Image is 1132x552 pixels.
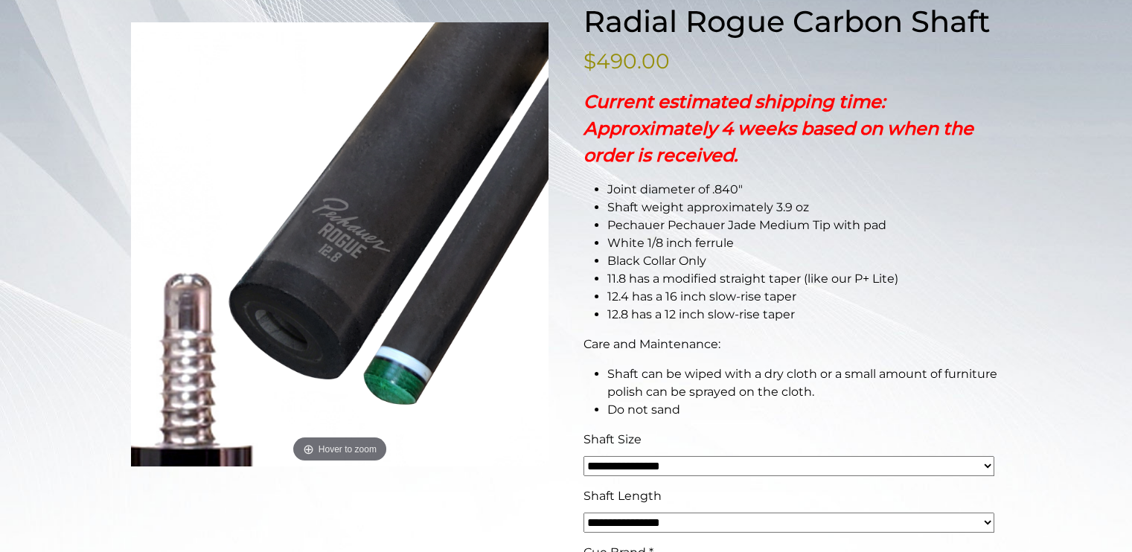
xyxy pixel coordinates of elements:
[583,489,662,503] span: Shaft Length
[583,336,1002,353] p: Care and Maintenance:
[583,48,670,74] bdi: 490.00
[583,91,973,166] strong: Current estimated shipping time: Approximately 4 weeks based on when the order is received.
[607,181,1002,199] li: Joint diameter of .840″
[583,48,596,74] span: $
[607,234,1002,252] li: White 1/8 inch ferrule
[607,270,1002,288] li: 11.8 has a modified straight taper (like our P+ Lite)
[607,288,1002,306] li: 12.4 has a 16 inch slow-rise taper
[607,199,1002,216] li: Shaft weight approximately 3.9 oz
[131,22,549,467] a: Hover to zoom
[607,306,1002,324] li: 12.8 has a 12 inch slow-rise taper
[607,365,1002,401] li: Shaft can be wiped with a dry cloth or a small amount of furniture polish can be sprayed on the c...
[131,22,549,467] img: new-radial-with-tip-jade.png
[607,252,1002,270] li: Black Collar Only
[607,216,1002,234] li: Pechauer Pechauer Jade Medium Tip with pad
[583,432,642,446] span: Shaft Size
[607,401,1002,419] li: Do not sand
[583,4,1002,39] h1: Radial Rogue Carbon Shaft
